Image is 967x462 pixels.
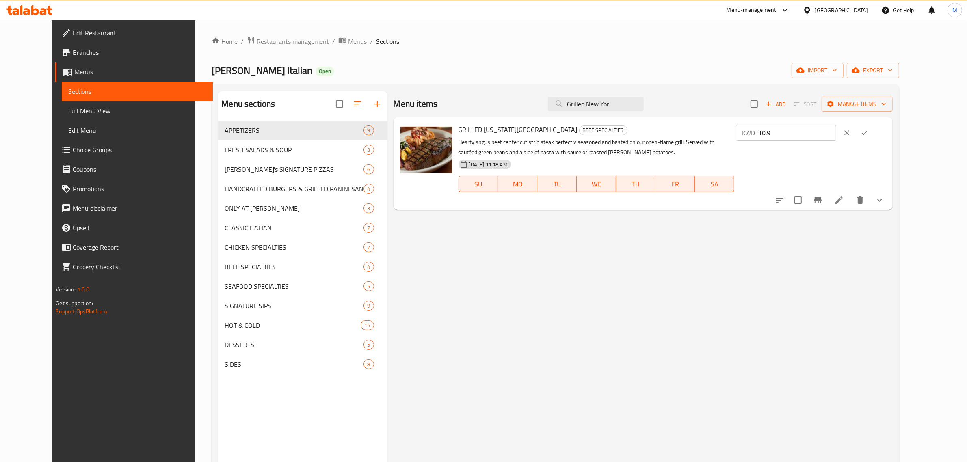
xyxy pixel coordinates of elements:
[695,176,734,192] button: SA
[225,301,363,311] span: SIGNATURE SIPS
[218,199,387,218] div: ONLY AT [PERSON_NAME]3
[790,192,807,209] span: Select to update
[462,178,495,190] span: SU
[501,178,534,190] span: MO
[808,190,828,210] button: Branch-specific-item
[218,160,387,179] div: [PERSON_NAME]'s SIGNATURE PIZZAS6
[466,161,511,168] span: [DATE] 11:18 AM
[225,340,363,350] span: DESSERTS
[55,43,213,62] a: Branches
[746,95,763,112] span: Select section
[218,296,387,315] div: SIGNATURE SIPS9
[364,166,373,173] span: 6
[73,28,207,38] span: Edit Restaurant
[56,298,93,309] span: Get support on:
[56,306,107,317] a: Support.OpsPlatform
[364,341,373,349] span: 5
[853,65,893,76] span: export
[616,176,655,192] button: TH
[364,146,373,154] span: 3
[364,205,373,212] span: 3
[541,178,573,190] span: TU
[225,203,363,213] span: ONLY AT [PERSON_NAME]
[55,23,213,43] a: Edit Restaurant
[364,263,373,271] span: 4
[74,67,207,77] span: Menus
[856,124,874,142] button: ok
[838,124,856,142] button: clear
[225,164,363,174] span: [PERSON_NAME]'s SIGNATURE PIZZAS
[225,359,363,369] span: SIDES
[815,6,868,15] div: [GEOGRAPHIC_DATA]
[218,117,387,377] nav: Menu sections
[73,145,207,155] span: Choice Groups
[218,237,387,257] div: CHICKEN SPECIALTIES7
[363,203,374,213] div: items
[218,276,387,296] div: SEAFOOD SPECIALTIES5
[363,262,374,272] div: items
[361,320,374,330] div: items
[218,140,387,160] div: FRESH SALADS & SOUP3
[459,123,578,136] span: GRILLED [US_STATE][GEOGRAPHIC_DATA]
[62,82,213,101] a: Sections
[56,284,76,295] span: Version:
[218,218,387,237] div: CLASSIC ITALIAN7
[212,61,312,80] span: [PERSON_NAME] Italian
[364,244,373,251] span: 7
[363,164,374,174] div: items
[742,128,755,138] p: KWD
[577,176,616,192] button: WE
[763,98,789,110] button: Add
[218,315,387,335] div: HOT & COLD14
[73,184,207,194] span: Promotions
[875,195,885,205] svg: Show Choices
[548,97,644,111] input: search
[55,140,213,160] a: Choice Groups
[459,137,735,158] p: Hearty angus beef center cut strip steak perfectly seasoned and basted on our open-flame grill. S...
[225,242,363,252] span: CHICKEN SPECIALTIES
[62,101,213,121] a: Full Menu View
[619,178,652,190] span: TH
[225,145,363,155] div: FRESH SALADS & SOUP
[498,176,537,192] button: MO
[792,63,844,78] button: import
[363,281,374,291] div: items
[952,6,957,15] span: M
[331,95,348,112] span: Select all sections
[727,5,777,15] div: Menu-management
[225,125,363,135] span: APPETIZERS
[364,224,373,232] span: 7
[55,160,213,179] a: Coupons
[212,37,238,46] a: Home
[225,320,361,330] span: HOT & COLD
[55,199,213,218] a: Menu disclaimer
[225,184,363,194] span: HANDCRAFTED BURGERS & GRILLED PANINI SANDWICH
[364,361,373,368] span: 8
[55,218,213,237] a: Upsell
[348,94,368,114] span: Sort sections
[212,36,899,47] nav: breadcrumb
[870,190,889,210] button: show more
[580,125,627,135] span: BEEF SPECIALTIES
[370,37,373,46] li: /
[364,283,373,290] span: 5
[400,124,452,176] img: GRILLED NEW YORK STRIP
[332,37,335,46] li: /
[68,86,207,96] span: Sections
[363,184,374,194] div: items
[62,121,213,140] a: Edit Menu
[364,302,373,310] span: 9
[363,242,374,252] div: items
[763,98,789,110] span: Add item
[537,176,577,192] button: TU
[225,223,363,233] span: CLASSIC ITALIAN
[828,99,886,109] span: Manage items
[225,262,363,272] span: BEEF SPECIALTIES
[218,335,387,354] div: DESSERTS5
[348,37,367,46] span: Menus
[459,176,498,192] button: SU
[363,125,374,135] div: items
[847,63,899,78] button: export
[316,67,334,76] div: Open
